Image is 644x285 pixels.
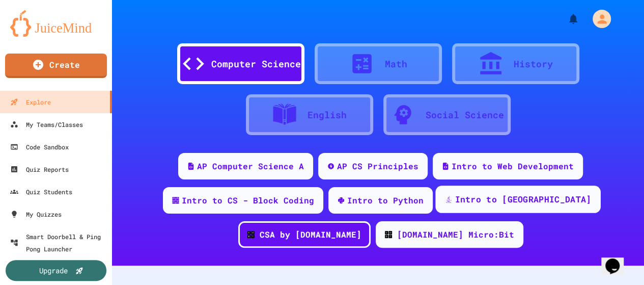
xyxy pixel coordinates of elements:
[39,265,68,276] div: Upgrade
[197,160,304,172] div: AP Computer Science A
[211,57,301,71] div: Computer Science
[10,141,69,153] div: Code Sandbox
[10,10,102,37] img: logo-orange.svg
[247,231,255,238] img: CODE_logo_RGB.png
[426,108,504,122] div: Social Science
[5,54,107,78] a: Create
[10,208,62,220] div: My Quizzes
[455,193,591,206] div: Intro to [GEOGRAPHIC_DATA]
[10,163,69,175] div: Quiz Reports
[397,228,514,241] div: [DOMAIN_NAME] Micro:Bit
[452,160,574,172] div: Intro to Web Development
[182,194,314,206] div: Intro to CS - Block Coding
[10,230,108,255] div: Smart Doorbell & Ping Pong Launcher
[548,10,582,28] div: My Notifications
[514,57,553,71] div: History
[601,244,634,275] iframe: chat widget
[385,231,392,238] img: CODE_logo_RGB.png
[10,118,83,131] div: My Teams/Classes
[337,160,418,172] div: AP CS Principles
[347,194,424,206] div: Intro to Python
[10,96,51,108] div: Explore
[10,186,72,198] div: Quiz Students
[260,228,361,241] div: CSA by [DOMAIN_NAME]
[307,108,347,122] div: English
[582,7,613,31] div: My Account
[385,57,407,71] div: Math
